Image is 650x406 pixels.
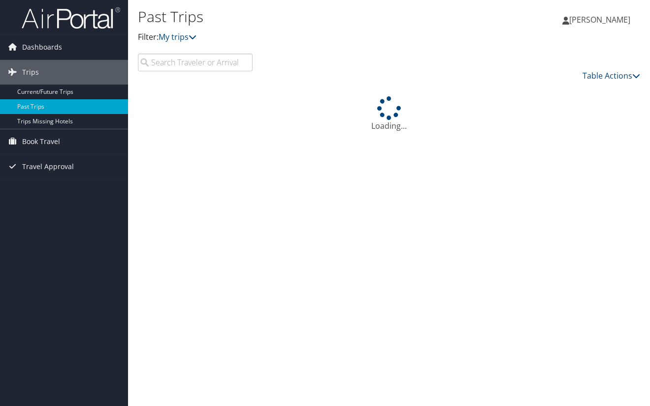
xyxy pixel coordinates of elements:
[569,14,630,25] span: [PERSON_NAME]
[138,6,473,27] h1: Past Trips
[583,70,640,81] a: Table Actions
[138,96,640,132] div: Loading...
[159,31,196,42] a: My trips
[562,5,640,34] a: [PERSON_NAME]
[22,154,74,179] span: Travel Approval
[22,129,60,154] span: Book Travel
[22,6,120,29] img: airportal-logo.png
[22,35,62,59] span: Dashboards
[22,60,39,85] span: Trips
[138,54,253,71] input: Search Traveler or Arrival City
[138,31,473,44] p: Filter:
